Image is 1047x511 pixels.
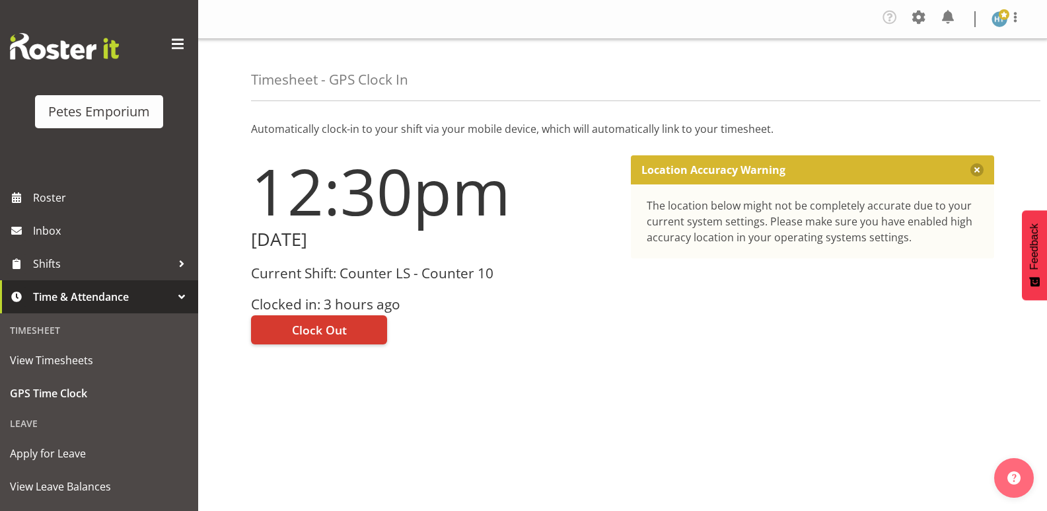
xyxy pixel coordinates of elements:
h4: Timesheet - GPS Clock In [251,72,408,87]
h2: [DATE] [251,229,615,250]
span: View Leave Balances [10,477,188,496]
a: View Timesheets [3,344,195,377]
div: The location below might not be completely accurate due to your current system settings. Please m... [647,198,979,245]
h3: Clocked in: 3 hours ago [251,297,615,312]
span: Clock Out [292,321,347,338]
button: Feedback - Show survey [1022,210,1047,300]
img: help-xxl-2.png [1007,471,1021,485]
span: Roster [33,188,192,208]
h3: Current Shift: Counter LS - Counter 10 [251,266,615,281]
span: View Timesheets [10,350,188,370]
span: GPS Time Clock [10,383,188,403]
a: View Leave Balances [3,470,195,503]
span: Shifts [33,254,172,274]
button: Close message [970,163,984,177]
span: Feedback [1029,223,1040,270]
img: helena-tomlin701.jpg [992,11,1007,27]
button: Clock Out [251,315,387,344]
span: Apply for Leave [10,444,188,463]
div: Leave [3,410,195,437]
span: Inbox [33,221,192,241]
p: Automatically clock-in to your shift via your mobile device, which will automatically link to you... [251,121,994,137]
span: Time & Attendance [33,287,172,307]
a: GPS Time Clock [3,377,195,410]
img: Rosterit website logo [10,33,119,59]
p: Location Accuracy Warning [641,163,785,177]
h1: 12:30pm [251,155,615,227]
a: Apply for Leave [3,437,195,470]
div: Timesheet [3,317,195,344]
div: Petes Emporium [48,102,150,122]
